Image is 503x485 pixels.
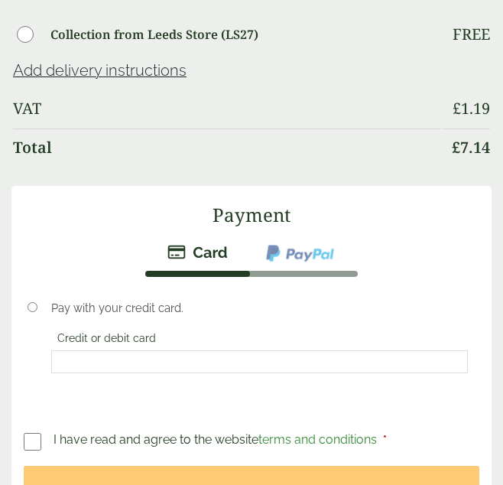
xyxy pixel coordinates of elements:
[453,98,490,119] bdi: 1.19
[11,186,492,226] h3: Payment
[264,243,336,263] img: ppcp-gateway.png
[258,432,377,447] a: terms and conditions
[167,243,228,262] img: stripe.png
[13,129,441,166] th: Total
[13,90,441,127] th: VAT
[56,355,464,369] iframe: Secure card payment input frame
[13,61,187,80] a: Add delivery instructions
[452,137,490,158] bdi: 7.14
[383,434,387,446] abbr: required
[54,432,380,447] span: I have read and agree to the website
[453,25,490,44] p: Free
[50,28,258,41] label: Collection from Leeds Store (LS27)
[453,98,461,119] span: £
[51,300,469,317] p: Pay with your credit card.
[452,137,460,158] span: £
[51,332,162,349] label: Credit or debit card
